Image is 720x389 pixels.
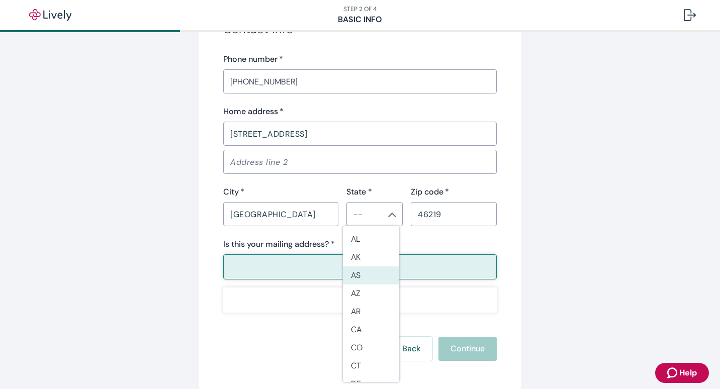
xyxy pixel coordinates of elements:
li: AS [343,266,399,284]
li: AZ [343,284,399,303]
input: Zip code [411,204,497,224]
img: Lively [22,9,78,21]
input: (555) 555-5555 [223,71,497,91]
label: City [223,186,244,198]
button: Back [390,337,432,361]
li: AR [343,303,399,321]
button: No [223,287,497,313]
label: Is this your mailing address? * [223,238,335,250]
li: CT [343,357,399,375]
input: Address line 1 [223,124,497,144]
span: Help [679,367,697,379]
li: AK [343,248,399,266]
button: Yes [223,254,497,279]
label: State * [346,186,372,198]
svg: Chevron icon [388,211,396,219]
input: Address line 2 [223,152,497,172]
li: AL [343,230,399,248]
input: -- [349,207,383,221]
label: Zip code [411,186,449,198]
li: CA [343,321,399,339]
label: Phone number [223,53,283,65]
input: City [223,204,338,224]
label: Home address [223,106,284,118]
button: Log out [676,3,704,27]
li: CO [343,339,399,357]
svg: Zendesk support icon [667,367,679,379]
button: Zendesk support iconHelp [655,363,709,383]
button: Close [387,210,397,220]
